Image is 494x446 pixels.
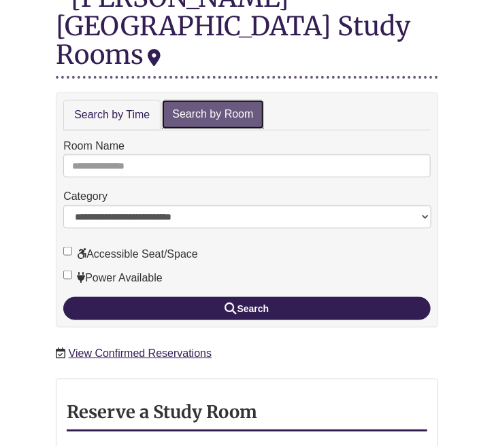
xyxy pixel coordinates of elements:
input: Accessible Seat/Space [63,247,72,256]
label: Room Name [63,137,125,155]
input: Power Available [63,271,72,279]
strong: Reserve a Study Room [67,402,257,424]
button: Search [63,297,431,320]
a: View Confirmed Reservations [69,347,212,359]
a: Search by Time [63,100,161,131]
label: Category [63,188,108,205]
a: Search by Room [162,100,263,129]
label: Power Available [63,269,163,287]
label: Accessible Seat/Space [63,245,198,263]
